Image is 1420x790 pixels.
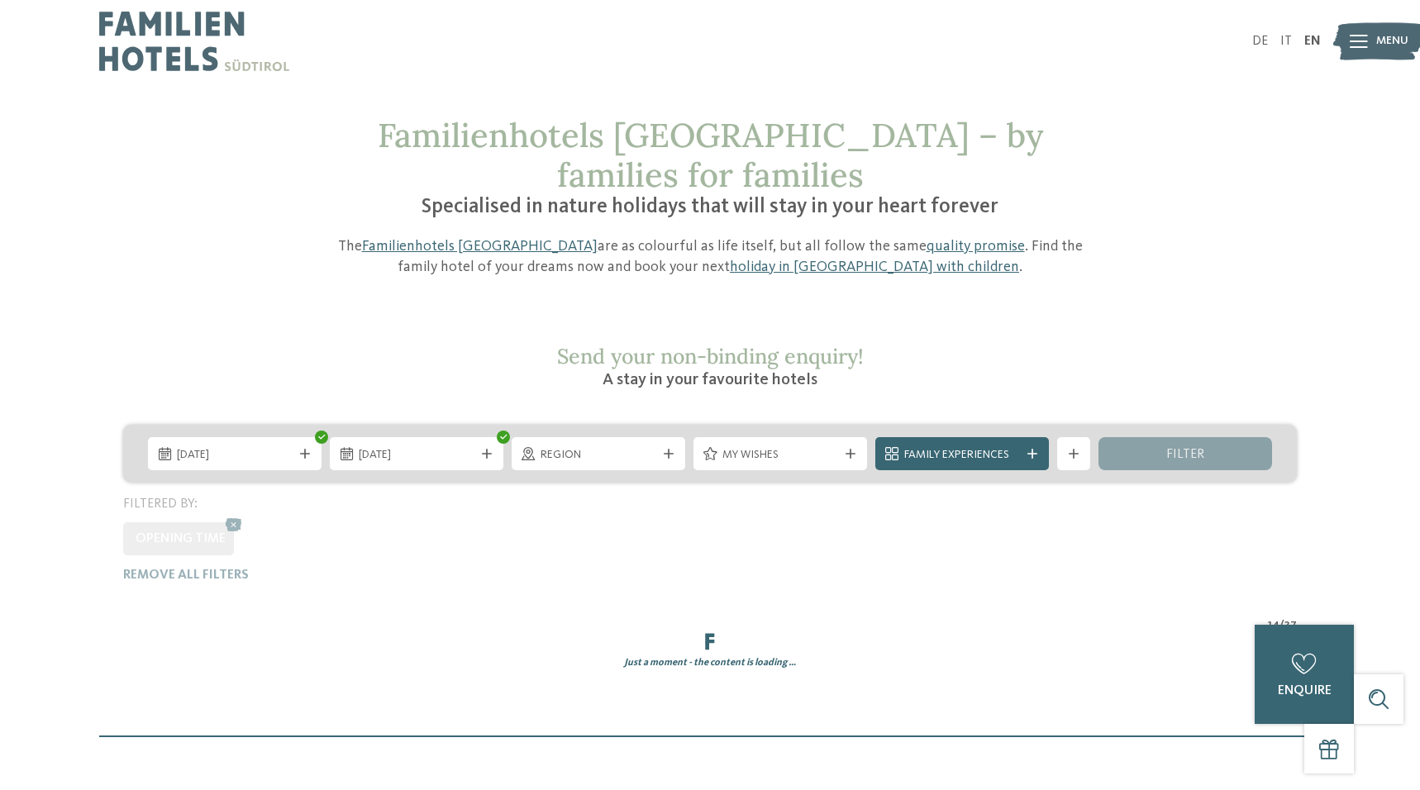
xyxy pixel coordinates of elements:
[1279,616,1284,633] span: /
[362,239,598,254] a: Familienhotels [GEOGRAPHIC_DATA]
[317,236,1103,278] p: The are as colourful as life itself, but all follow the same . Find the family hotel of your drea...
[927,239,1025,254] a: quality promise
[111,656,1309,670] div: Just a moment - the content is loading …
[1278,684,1332,697] span: enquire
[1284,616,1297,633] span: 27
[1268,616,1279,633] span: 14
[1252,35,1268,48] a: DE
[904,447,1020,464] span: Family Experiences
[557,343,864,369] span: Send your non-binding enquiry!
[1304,35,1321,48] a: EN
[1255,625,1354,724] a: enquire
[722,447,838,464] span: My wishes
[1376,33,1408,50] span: Menu
[730,259,1019,274] a: holiday in [GEOGRAPHIC_DATA] with children
[177,447,293,464] span: [DATE]
[541,447,656,464] span: Region
[378,114,1043,196] span: Familienhotels [GEOGRAPHIC_DATA] – by families for families
[603,372,817,388] span: A stay in your favourite hotels
[359,447,474,464] span: [DATE]
[422,197,998,217] span: Specialised in nature holidays that will stay in your heart forever
[1280,35,1292,48] a: IT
